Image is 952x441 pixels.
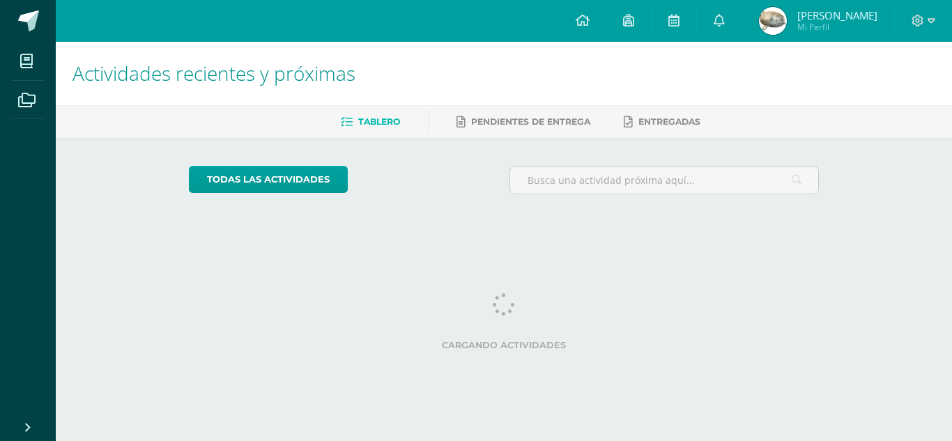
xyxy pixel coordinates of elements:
[510,167,819,194] input: Busca una actividad próxima aquí...
[624,111,700,133] a: Entregadas
[797,21,877,33] span: Mi Perfil
[189,166,348,193] a: todas las Actividades
[471,116,590,127] span: Pendientes de entrega
[759,7,787,35] img: e17a5bf55357d52cba34e688905edb84.png
[638,116,700,127] span: Entregadas
[72,60,355,86] span: Actividades recientes y próximas
[456,111,590,133] a: Pendientes de entrega
[189,340,820,350] label: Cargando actividades
[797,8,877,22] span: [PERSON_NAME]
[341,111,400,133] a: Tablero
[358,116,400,127] span: Tablero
